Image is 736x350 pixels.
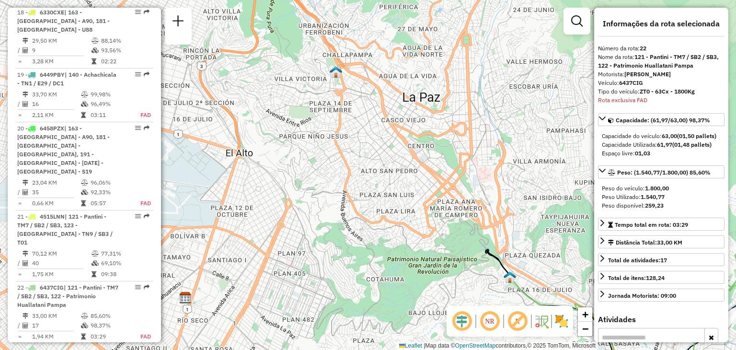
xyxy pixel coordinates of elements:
[40,9,64,16] span: 6330CXE
[641,193,665,200] strong: 1.540,77
[602,140,721,149] div: Capacidade Utilizada:
[598,96,724,105] div: Rota exclusiva FAD
[17,71,116,87] span: 19 -
[598,87,724,96] div: Tipo do veículo:
[646,274,665,281] strong: 128,24
[92,58,96,64] i: Tempo total em rota
[598,53,724,70] div: Nome da rota:
[23,47,28,53] i: Total de Atividades
[645,202,664,209] strong: 259,23
[582,308,588,320] span: +
[32,258,91,268] td: 40
[598,165,724,178] a: Peso: (1.540,77/1.800,00) 85,60%
[455,342,496,349] a: OpenStreetMap
[32,110,80,120] td: 2,11 KM
[616,117,710,124] span: Capacidade: (61,97/63,00) 98,37%
[144,284,149,290] em: Rota exportada
[17,125,110,175] span: | 163 - [GEOGRAPHIC_DATA] - A90, 181 - [GEOGRAPHIC_DATA] - [GEOGRAPHIC_DATA], 191 - [GEOGRAPHIC_D...
[17,187,22,197] td: /
[567,12,586,31] a: Exibir filtros
[32,46,91,55] td: 9
[624,70,671,78] strong: [PERSON_NAME]
[598,53,719,69] strong: 121 - Pantini - TM7 / SB2 / SB3, 122 - Patrimonio Huallatani Pampa
[40,284,64,291] span: 6437CIG
[660,257,667,264] strong: 17
[602,132,721,140] div: Capacidade do veículo:
[101,269,149,279] td: 09:38
[608,257,667,264] span: Total de atividades:
[23,313,28,319] i: Distância Total
[608,274,665,282] div: Total de itens:
[135,125,141,131] em: Opções
[130,198,151,208] td: FAD
[598,70,724,79] div: Motorista:
[17,71,116,87] span: | 140 - Achachicala - TN1 / E29 / DC1
[554,314,569,329] img: Exibir/Ocultar setores
[399,342,422,349] a: Leaflet
[17,269,22,279] td: =
[90,99,130,109] td: 96,49%
[17,284,118,308] span: | 121 - Pantini - TM7 / SB2 / SB3, 122 - Patrimonio Huallatani Pampa
[135,284,141,290] em: Opções
[32,332,80,341] td: 1,94 KM
[17,213,113,246] span: | 121 - Pantini - TM7 / SB2 / SB3, 123 - [GEOGRAPHIC_DATA] - TN9 / SB3 / T01
[450,310,473,333] span: Ocultar deslocamento
[534,314,549,329] img: Fluxo de ruas
[17,57,22,66] td: =
[23,92,28,97] i: Distância Total
[635,150,650,157] strong: 01,03
[81,101,88,107] i: % de utilização da cubagem
[169,12,188,33] a: Nova sessão e pesquisa
[90,178,130,187] td: 96,06%
[598,271,724,284] a: Total de itens:128,24
[17,9,110,33] span: | 163 - [GEOGRAPHIC_DATA] - A90, 181 - [GEOGRAPHIC_DATA] - U88
[662,132,677,140] strong: 63,00
[90,187,130,197] td: 92,33%
[92,47,99,53] i: % de utilização da cubagem
[615,221,688,228] span: Tempo total em rota: 03:29
[578,322,592,336] a: Zoom out
[506,310,529,333] span: Exibir rótulo
[23,101,28,107] i: Total de Atividades
[608,292,676,300] div: Jornada Motorista: 09:00
[602,185,669,192] span: Peso do veículo:
[135,71,141,77] em: Opções
[92,260,99,266] i: % de utilização da cubagem
[330,66,342,78] img: Montes
[135,213,141,219] em: Opções
[135,9,141,15] em: Opções
[582,323,588,335] span: −
[17,110,22,120] td: =
[81,180,88,186] i: % de utilização do peso
[32,321,80,330] td: 17
[657,141,672,148] strong: 61,97
[17,332,22,341] td: =
[32,90,80,99] td: 33,70 KM
[602,193,721,201] div: Peso Utilizado:
[17,258,22,268] td: /
[578,307,592,322] a: Zoom in
[598,235,724,248] a: Distância Total:33,00 KM
[92,271,96,277] i: Tempo total em rota
[17,284,118,308] span: 22 -
[92,38,99,44] i: % de utilização do peso
[677,132,716,140] strong: (01,50 pallets)
[40,125,64,132] span: 6458PZX
[32,178,80,187] td: 23,04 KM
[598,253,724,266] a: Total de atividades:17
[101,57,149,66] td: 02:22
[32,249,91,258] td: 70,12 KM
[40,71,65,78] span: 6449PBY
[144,9,149,15] em: Rota exportada
[101,258,149,268] td: 69,10%
[598,128,724,162] div: Capacidade: (61,97/63,00) 98,37%
[90,110,130,120] td: 03:11
[23,38,28,44] i: Distância Total
[23,189,28,195] i: Total de Atividades
[90,198,130,208] td: 05:57
[81,200,86,206] i: Tempo total em rota
[598,289,724,302] a: Jornada Motorista: 09:00
[32,187,80,197] td: 35
[23,260,28,266] i: Total de Atividades
[672,141,712,148] strong: (01,48 pallets)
